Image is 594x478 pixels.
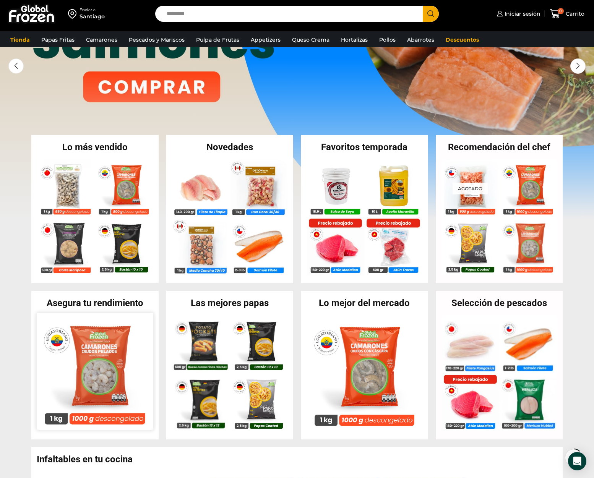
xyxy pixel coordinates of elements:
a: Appetizers [247,32,284,47]
h2: Lo mejor del mercado [301,298,428,308]
div: Previous slide [8,58,24,74]
a: Descuentos [442,32,483,47]
div: Santiago [80,13,105,20]
div: Enviar a [80,7,105,13]
a: Pollos [375,32,399,47]
h2: Infaltables en tu cocina [37,455,563,464]
a: Iniciar sesión [495,6,540,21]
h2: Lo más vendido [31,143,159,152]
span: Iniciar sesión [503,10,540,18]
a: Camarones [82,32,121,47]
span: Carrito [564,10,584,18]
p: Agotado [453,182,488,194]
h2: Asegura tu rendimiento [31,298,159,308]
span: 0 [558,8,564,14]
a: Abarrotes [403,32,438,47]
h2: Novedades [166,143,294,152]
a: Queso Crema [288,32,333,47]
h2: Recomendación del chef [436,143,563,152]
a: Hortalizas [337,32,372,47]
button: Search button [423,6,439,22]
h2: Las mejores papas [166,298,294,308]
h2: Favoritos temporada [301,143,428,152]
a: 0 Carrito [548,5,586,23]
h2: Selección de pescados [436,298,563,308]
a: Pulpa de Frutas [192,32,243,47]
a: Papas Fritas [37,32,78,47]
a: Tienda [6,32,34,47]
img: address-field-icon.svg [68,7,80,20]
a: Pescados y Mariscos [125,32,188,47]
div: Open Intercom Messenger [568,452,586,470]
div: Next slide [570,58,586,74]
